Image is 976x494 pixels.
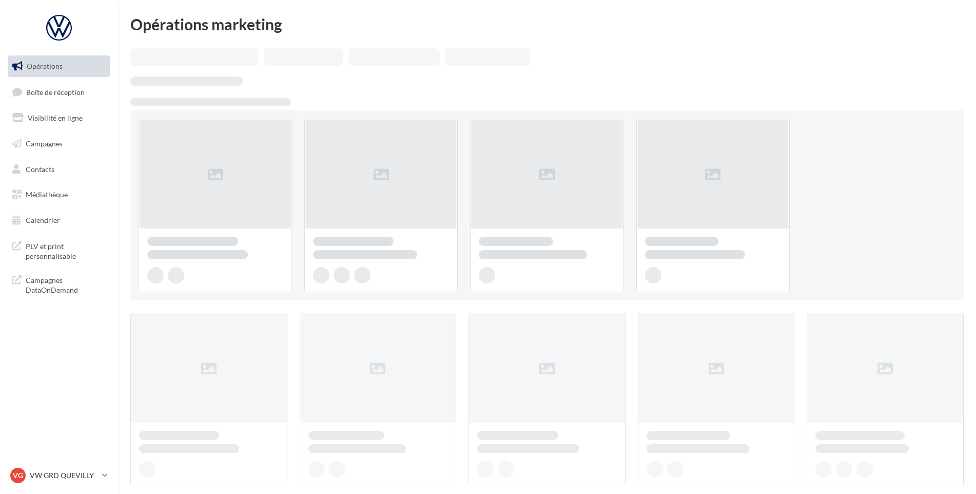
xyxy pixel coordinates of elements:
[13,470,23,481] span: VG
[6,81,112,103] a: Boîte de réception
[28,113,83,122] span: Visibilité en ligne
[6,133,112,155] a: Campagnes
[6,184,112,205] a: Médiathèque
[26,239,106,261] span: PLV et print personnalisable
[6,159,112,180] a: Contacts
[26,273,106,295] span: Campagnes DataOnDemand
[6,210,112,231] a: Calendrier
[26,216,60,224] span: Calendrier
[26,190,68,199] span: Médiathèque
[6,235,112,265] a: PLV et print personnalisable
[30,470,98,481] p: VW GRD QUEVILLY
[6,269,112,299] a: Campagnes DataOnDemand
[6,107,112,129] a: Visibilité en ligne
[27,62,63,70] span: Opérations
[26,139,63,148] span: Campagnes
[8,466,110,485] a: VG VW GRD QUEVILLY
[130,16,964,32] div: Opérations marketing
[26,164,54,173] span: Contacts
[26,87,85,96] span: Boîte de réception
[6,55,112,77] a: Opérations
